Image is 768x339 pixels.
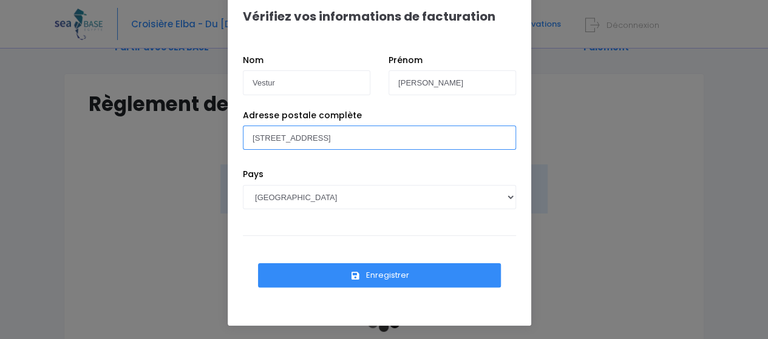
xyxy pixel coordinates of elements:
label: Nom [243,54,263,67]
label: Adresse postale complète [243,109,362,122]
label: Pays [243,168,263,181]
label: Prénom [389,54,423,67]
h1: Vérifiez vos informations de facturation [243,9,495,24]
button: Enregistrer [258,263,501,287]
